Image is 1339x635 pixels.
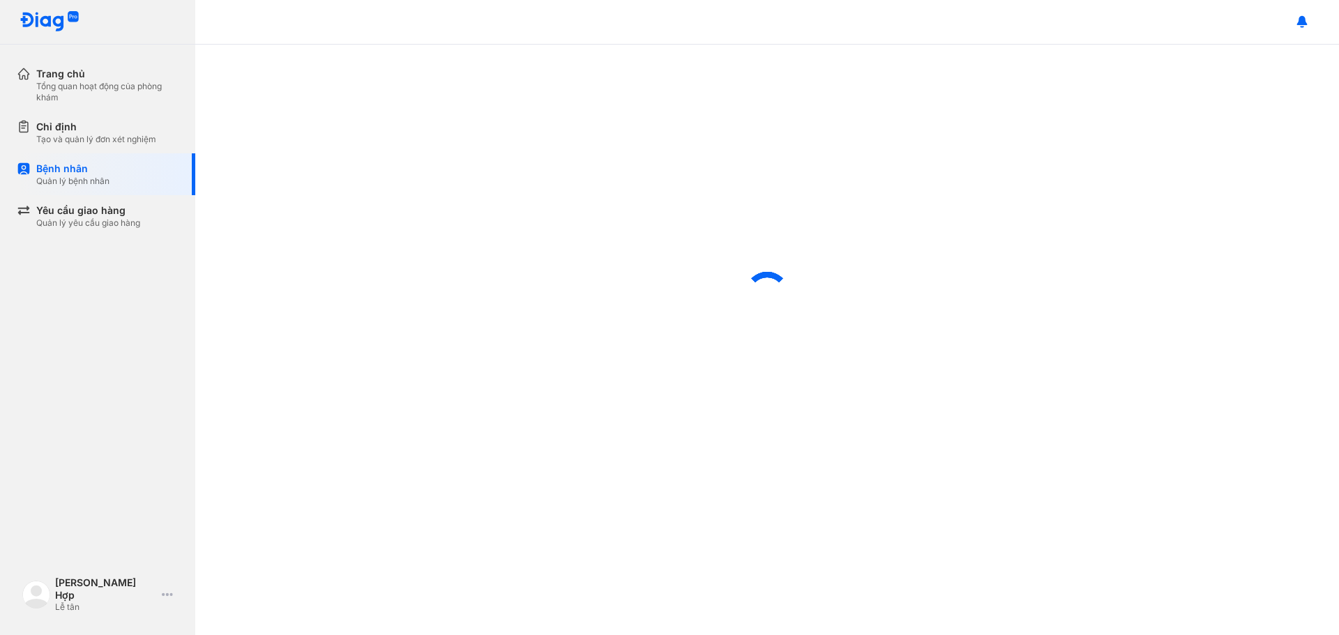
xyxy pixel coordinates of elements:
div: Tạo và quản lý đơn xét nghiệm [36,134,156,145]
div: [PERSON_NAME] Hợp [55,576,156,602]
img: logo [22,581,50,609]
div: Chỉ định [36,120,156,134]
div: Lễ tân [55,602,156,613]
div: Quản lý yêu cầu giao hàng [36,217,140,229]
div: Trang chủ [36,67,179,81]
img: logo [20,11,80,33]
div: Bệnh nhân [36,162,109,176]
div: Tổng quan hoạt động của phòng khám [36,81,179,103]
div: Yêu cầu giao hàng [36,204,140,217]
div: Quản lý bệnh nhân [36,176,109,187]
